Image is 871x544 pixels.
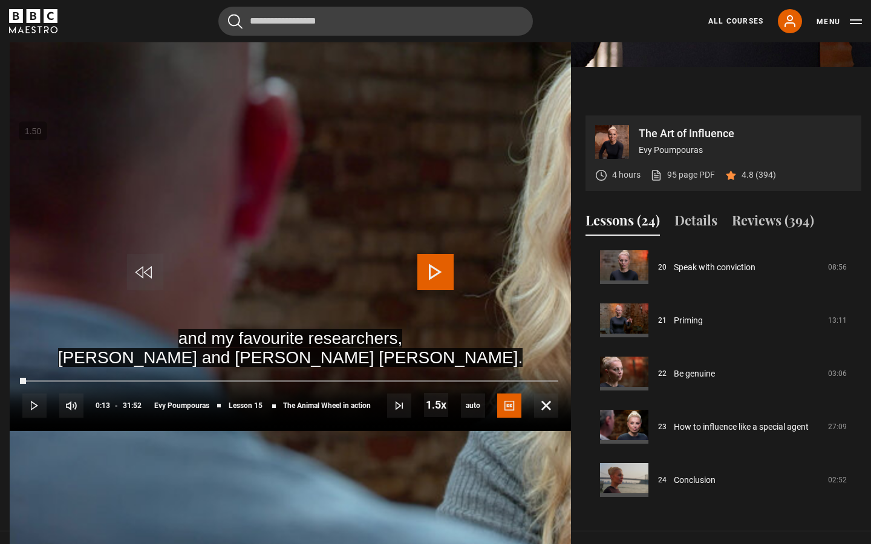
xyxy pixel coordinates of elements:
a: How to influence like a special agent [674,421,809,433]
svg: BBC Maestro [9,9,57,33]
button: Details [674,210,717,236]
a: All Courses [708,16,763,27]
span: auto [461,393,485,418]
span: 0:13 [96,395,110,416]
button: Reviews (394) [732,210,814,236]
p: The Art of Influence [639,128,852,139]
a: Speak with conviction [674,261,755,274]
button: Lessons (24) [586,210,660,236]
button: Next Lesson [387,393,411,418]
button: Play [22,393,47,418]
span: - [115,401,118,410]
a: 95 page PDF [650,169,715,181]
span: 31:52 [123,395,142,416]
span: Lesson 15 [229,402,263,409]
div: Progress Bar [22,380,558,383]
button: Playback Rate [424,393,448,417]
span: Evy Poumpouras [154,402,209,409]
div: Current quality: 1080p [461,393,485,418]
button: Fullscreen [534,393,558,418]
button: Captions [497,393,521,418]
button: Toggle navigation [817,16,862,28]
span: The Animal Wheel in action [283,402,371,409]
p: 4.8 (394) [742,169,776,181]
video-js: Video Player [10,115,571,431]
button: Mute [59,393,83,418]
p: 4 hours [612,169,641,181]
a: Be genuine [674,368,715,380]
a: Conclusion [674,474,716,487]
input: Search [218,7,533,36]
p: Evy Poumpouras [639,144,852,157]
a: Priming [674,314,703,327]
button: Submit the search query [228,14,243,29]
